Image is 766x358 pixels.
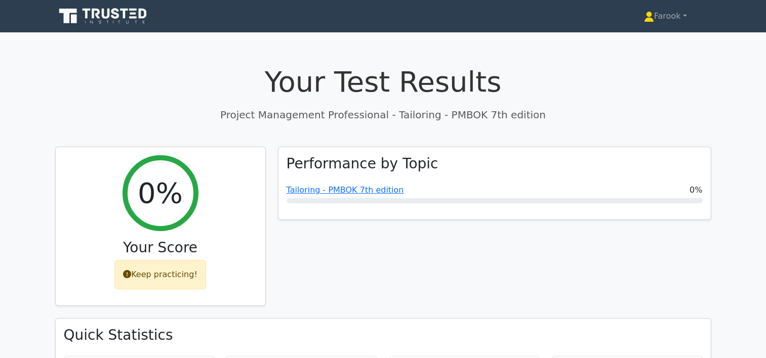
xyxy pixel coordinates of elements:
[64,327,703,344] h3: Quick Statistics
[287,155,438,172] h3: Performance by Topic
[287,185,404,195] a: Tailoring - PMBOK 7th edition
[114,260,206,289] div: Keep practicing!
[620,6,711,26] a: Farook
[55,65,711,99] h1: Your Test Results
[690,184,702,196] span: 0%
[138,176,183,210] h2: 0%
[55,107,711,122] p: Project Management Professional - Tailoring - PMBOK 7th edition
[64,239,257,256] h3: Your Score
